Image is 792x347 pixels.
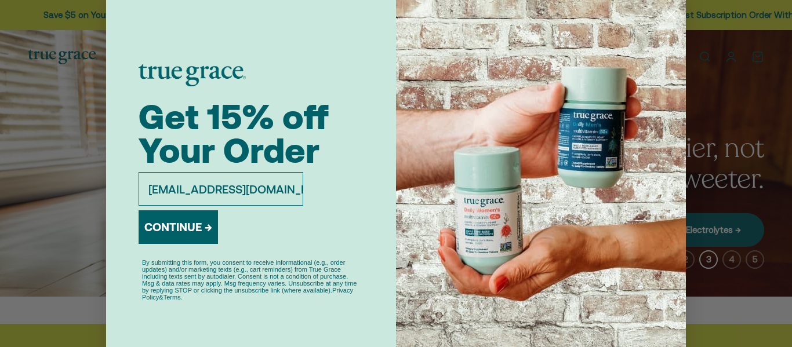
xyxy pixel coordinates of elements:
a: Terms [164,294,181,301]
button: CONTINUE → [139,210,218,244]
a: Privacy Policy [142,287,353,301]
input: EMAIL [139,172,303,206]
button: Close dialog [661,5,681,25]
p: By submitting this form, you consent to receive informational (e.g., order updates) and/or market... [142,259,360,301]
span: Get 15% off Your Order [139,97,329,170]
img: logo placeholder [139,64,246,86]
